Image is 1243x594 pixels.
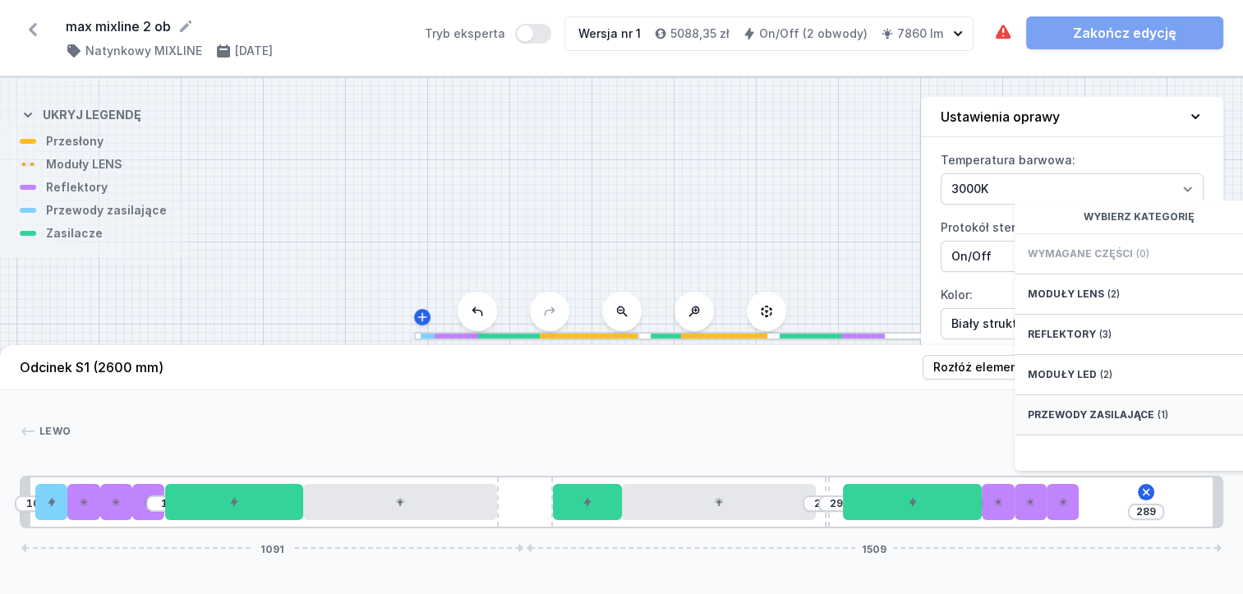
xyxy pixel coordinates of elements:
button: Rozłóż elementy świecące równomiernie [923,355,1181,380]
button: Edytuj nazwę projektu [177,18,194,35]
span: Moduły LED [1028,368,1097,381]
h4: [DATE] [235,43,273,59]
div: Hole for power supply cable [35,484,67,520]
span: Przewody zasilające [1028,408,1154,421]
span: (2600 mm) [93,359,163,375]
h4: Ukryj legendę [43,107,141,123]
button: Tryb eksperta [515,24,551,44]
button: Dodaj element [1134,481,1157,504]
select: Temperatura barwowa: [941,173,1204,205]
span: Wymagane części [1028,247,1133,260]
div: Wersja nr 1 [578,25,641,42]
input: Wymiar [mm] [151,497,177,510]
span: Wybierz kategorię [1084,210,1195,223]
span: (2) [1100,368,1112,381]
span: Reflektory [1028,328,1096,341]
input: Wymiar [mm] [20,497,46,510]
span: (1) [1158,408,1168,421]
label: Kolor: [941,282,1204,339]
div: PET next module 35° [982,484,1014,520]
h4: On/Off (2 obwody) [759,25,868,42]
label: Temperatura barwowa: [941,147,1204,205]
span: Moduły LENS [1028,288,1104,301]
div: ON/OFF Driver - up to 40W [165,484,304,520]
span: Rozłóż elementy świecące równomiernie [933,359,1170,375]
div: PET next module 35° [100,484,132,520]
select: Protokół sterowania: [941,241,1080,272]
h4: Natynkowy MIXLINE [85,43,202,59]
div: LED opal module 420mm [303,484,497,520]
input: Wymiar [mm] [808,497,834,510]
div: ON/OFF Driver - up to 3,5W [553,484,622,520]
form: max mixline 2 ob [66,16,405,36]
h4: Odcinek S1 [20,357,163,377]
span: (0) [1136,247,1149,260]
h4: 7860 lm [897,25,943,42]
input: Wymiar [mm] [1133,505,1159,518]
div: PET next module 35° [1015,484,1047,520]
div: PET next module 35° [67,484,99,520]
div: PET next module 35° [132,484,164,520]
select: Kolor: [941,308,1204,339]
button: Ustawienia oprawy [921,97,1223,137]
button: Ukryj legendę [20,94,141,133]
span: (3) [1099,328,1112,341]
div: LED opal module 420mm [622,484,816,520]
span: 1509 [855,543,893,553]
div: PET next module 35° [1047,484,1079,520]
span: Lewo [39,425,71,438]
input: Wymiar [mm] [823,497,849,510]
h4: Ustawienia oprawy [941,107,1060,127]
label: Protokół sterowania: [941,214,1204,272]
label: Tryb eksperta [425,24,551,44]
div: ON/OFF Driver - up to 40W [843,484,982,520]
h4: 5088,35 zł [670,25,730,42]
button: Wersja nr 15088,35 złOn/Off (2 obwody)7860 lm [564,16,974,51]
span: 1091 [254,543,291,553]
span: (2) [1107,288,1120,301]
